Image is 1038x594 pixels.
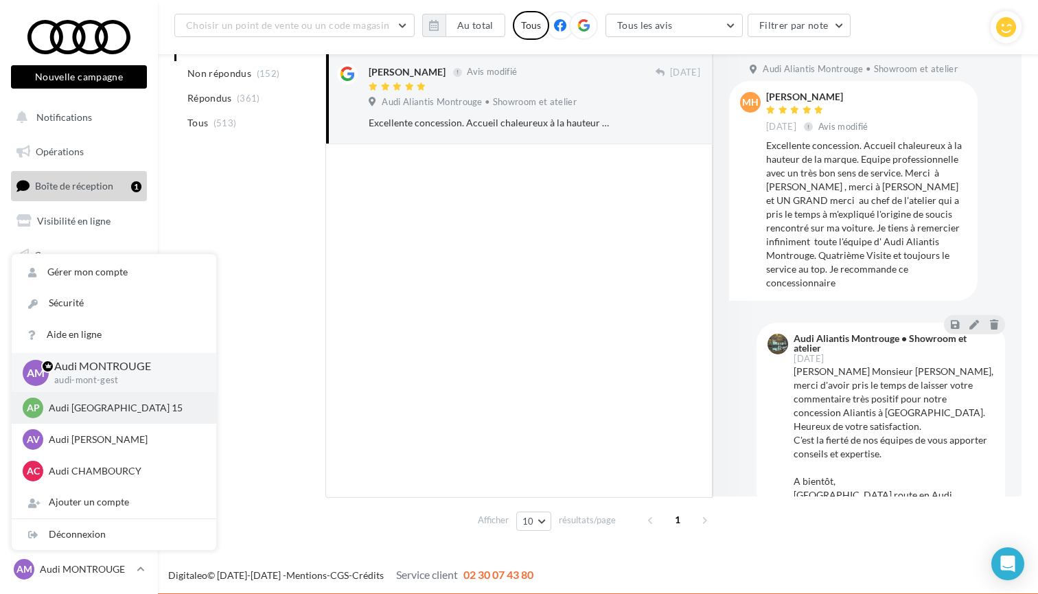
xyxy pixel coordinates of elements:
button: Filtrer par note [748,14,851,37]
span: (152) [257,68,280,79]
span: Tous les avis [617,19,673,31]
button: Nouvelle campagne [11,65,147,89]
div: Ajouter un compte [12,487,216,518]
div: Open Intercom Messenger [991,547,1024,580]
span: Visibilité en ligne [37,215,111,227]
span: Choisir un point de vente ou un code magasin [186,19,389,31]
span: 02 30 07 43 80 [463,568,533,581]
p: Audi [GEOGRAPHIC_DATA] 15 [49,401,200,415]
span: [DATE] [670,67,700,79]
button: Choisir un point de vente ou un code magasin [174,14,415,37]
span: résultats/page [559,514,616,527]
div: Audi Aliantis Montrouge • Showroom et atelier [794,334,991,353]
button: Notifications [8,103,144,132]
a: Visibilité en ligne [8,207,150,236]
div: [PERSON_NAME] Monsieur [PERSON_NAME], merci d'avoir pris le temps de laisser votre commentaire tr... [794,365,994,502]
a: Sécurité [12,288,216,319]
p: Audi [PERSON_NAME] [49,433,200,446]
a: CGS [330,569,349,581]
div: 1 [131,181,141,192]
span: AC [27,464,40,478]
span: Campagnes [34,249,84,260]
span: © [DATE]-[DATE] - - - [168,569,533,581]
button: Tous les avis [605,14,743,37]
a: AM Audi MONTROUGE [11,556,147,582]
button: 10 [516,512,551,531]
span: Opérations [36,146,84,157]
span: Boîte de réception [35,180,113,192]
p: Audi MONTROUGE [54,358,194,374]
a: Aide en ligne [12,319,216,350]
a: Opérations [8,137,150,166]
span: AP [27,401,40,415]
span: [DATE] [794,354,824,363]
p: audi-mont-gest [54,374,194,387]
span: 10 [522,516,534,527]
a: Crédits [352,569,384,581]
span: Afficher [478,514,509,527]
div: Tous [513,11,549,40]
span: Service client [396,568,458,581]
span: [DATE] [766,121,796,133]
button: Au total [446,14,505,37]
span: (513) [214,117,237,128]
span: AM [16,562,32,576]
span: 1 [667,509,689,531]
span: Non répondus [187,67,251,80]
span: Avis modifié [818,121,868,132]
a: Gérer mon compte [12,257,216,288]
a: Boîte de réception1 [8,171,150,201]
span: (361) [237,93,260,104]
a: Digitaleo [168,569,207,581]
div: Excellente concession. Accueil chaleureux à la hauteur de la marque. Equipe professionnelle avec ... [766,139,967,290]
span: mh [742,95,759,109]
a: PLV et print personnalisable [8,309,150,350]
span: Tous [187,116,208,130]
div: [PERSON_NAME] [369,65,446,79]
button: Au total [422,14,505,37]
div: Excellente concession. Accueil chaleureux à la hauteur de la marque. Equipe professionnelle avec ... [369,116,611,130]
span: Notifications [36,111,92,123]
span: Avis modifié [467,67,517,78]
span: Audi Aliantis Montrouge • Showroom et atelier [382,96,577,108]
p: Audi CHAMBOURCY [49,464,200,478]
span: AV [27,433,40,446]
a: Mentions [286,569,327,581]
div: [PERSON_NAME] [766,92,871,102]
p: Audi MONTROUGE [40,562,131,576]
span: AM [27,365,45,380]
a: Médiathèque [8,275,150,304]
span: Audi Aliantis Montrouge • Showroom et atelier [763,63,958,76]
a: Campagnes [8,241,150,270]
div: Déconnexion [12,519,216,550]
span: Répondus [187,91,232,105]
